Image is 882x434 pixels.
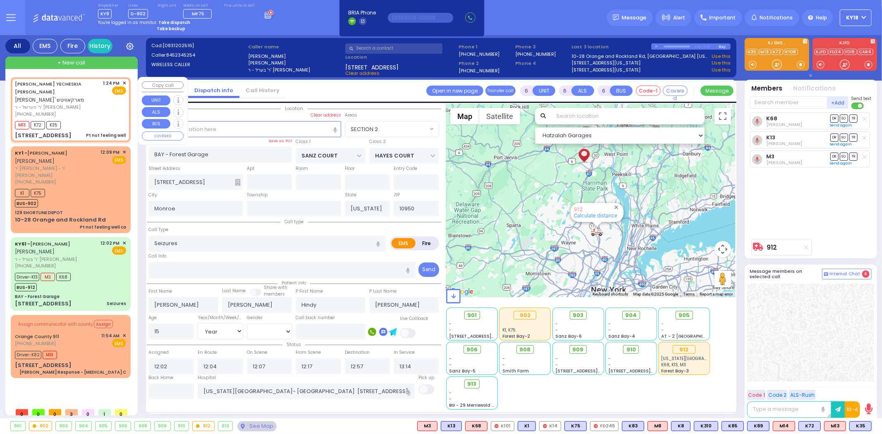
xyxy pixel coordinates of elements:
div: BLS [694,421,718,431]
span: 12:02 PM [101,240,120,246]
a: History [88,39,112,53]
div: 909 [155,422,170,431]
span: EMS [112,246,126,255]
span: 4 [862,270,870,278]
div: 10-28 Orange and Rockland Rd [15,216,106,224]
span: ✕ [122,332,126,339]
label: EMS [392,238,416,248]
label: En Route [198,349,217,356]
span: - [449,321,452,327]
div: BAY - Forest Garage [15,293,60,300]
span: BRIA Phone [348,9,376,17]
img: comment-alt.png [824,272,828,277]
div: [STREET_ADDRESS] [15,361,72,370]
label: Medic on call [183,3,215,8]
span: ר' בערל - ר' [PERSON_NAME] [15,256,98,263]
button: KY18 [840,10,872,26]
span: ✕ [122,240,126,247]
label: [PHONE_NUMBER] [515,51,556,57]
span: [PHONE_NUMBER] [15,179,56,185]
span: ✕ [122,80,126,87]
a: M13 [759,49,771,55]
button: BUS [142,119,170,129]
label: Apt [247,165,254,172]
a: 912 [574,206,583,212]
span: TR [849,134,858,141]
span: 0 [32,409,45,415]
span: TR [849,114,858,122]
label: Street Address [149,165,181,172]
div: 904 [76,422,92,431]
label: In Service [394,349,415,356]
button: UNIT [533,86,555,96]
label: From Scene [296,349,321,356]
button: Show satellite imagery [479,108,520,124]
span: 906 [466,346,478,354]
label: Clear address [311,112,341,119]
span: - [608,362,611,368]
label: Use Callback [400,315,428,322]
button: Code 1 [747,390,766,400]
span: - [449,362,452,368]
small: Share with [264,284,287,291]
span: M13 [43,351,57,359]
span: M13 [15,121,29,129]
span: Assign communicator with county [18,321,93,327]
label: Township [247,192,268,198]
div: BLS [441,421,462,431]
div: ARON ZEV POLACHECK [577,139,591,164]
a: Open this area in Google Maps (opens a new window) [448,286,476,297]
button: Toggle fullscreen view [715,108,731,124]
span: 908 [519,346,531,354]
div: BLS [747,421,770,431]
span: TR [849,153,858,160]
span: K1 [15,189,29,197]
span: - [662,321,664,327]
button: Covered [663,86,688,96]
a: Use this [712,67,731,74]
div: Year/Month/Week/Day [198,315,243,321]
span: 0 [16,409,28,415]
span: Send text [851,95,872,102]
span: 11:54 AM [102,333,120,339]
span: New York Presbyterian Hospital- Columbia Campus 622, West 168th Street New York City [662,355,842,362]
div: ALS [824,421,846,431]
label: Cross 2 [369,138,386,145]
button: ALS-Rush [789,390,816,400]
span: EMS [112,156,126,164]
a: FD24 [829,49,843,55]
button: Copy call [142,81,184,89]
label: [PERSON_NAME] [248,53,342,60]
img: red-radio-icon.svg [594,424,598,428]
span: [PERSON_NAME]' מארקאוויטש [15,96,84,103]
a: [PERSON_NAME] [15,150,67,156]
a: K35 [747,49,758,55]
a: K68 [766,115,777,122]
img: red-radio-icon.svg [543,424,547,428]
span: ר' [PERSON_NAME] - ר' [PERSON_NAME] [15,165,98,179]
span: SECTION 2 [345,122,428,136]
label: Cross 1 [296,138,311,145]
span: members [264,291,285,297]
input: (000)000-00000 [388,13,453,23]
div: 912 [193,422,214,431]
button: Code 2 [767,390,788,400]
span: Important [709,14,736,21]
div: 908 [135,422,151,431]
span: K75 [31,189,45,197]
div: 129 SHORTLINE DEPOT [15,210,63,216]
span: 901 [467,311,477,320]
div: Bay [719,43,731,50]
div: See map [237,421,276,432]
div: 903 [56,422,72,431]
span: Call type [280,219,308,225]
span: Other building occupants [235,179,241,186]
a: 912 [767,244,777,250]
label: P Last Name [369,288,397,295]
span: K35 [46,121,61,129]
span: K1, K75 [502,327,516,333]
span: - [449,355,452,362]
label: Fire units on call [224,3,255,8]
button: Drag Pegman onto the map to open Street View [715,271,731,287]
label: [PHONE_NUMBER] [459,51,500,57]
